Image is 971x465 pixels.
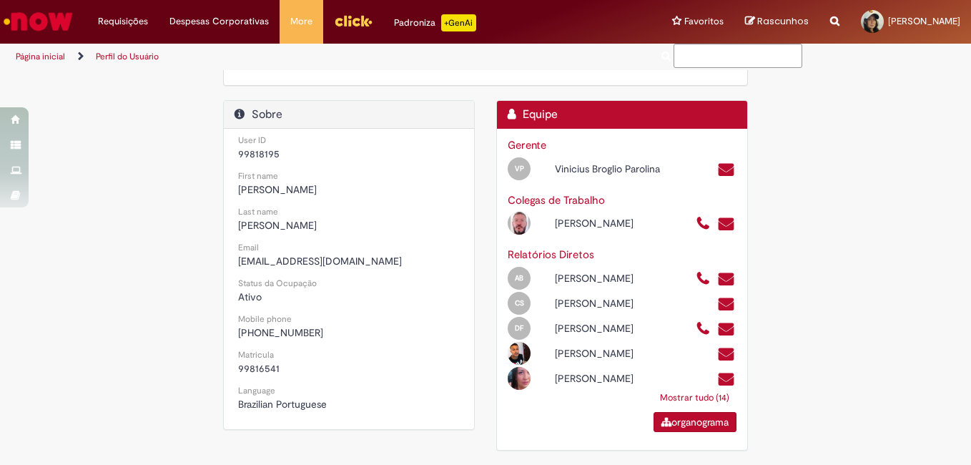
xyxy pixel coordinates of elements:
[544,271,685,285] div: [PERSON_NAME]
[497,315,685,340] div: Open Profile: Denis Vitor Ferreira
[238,255,402,268] span: [EMAIL_ADDRESS][DOMAIN_NAME]
[16,51,65,62] a: Página inicial
[497,210,685,235] div: Open Profile: Herbert Augusto Do Nascimento
[169,14,269,29] span: Despesas Corporativas
[696,216,711,232] a: Ligar para +55 (19) 33135436
[717,216,735,232] a: Enviar um e-mail para jghan@ambev.com.br
[684,14,724,29] span: Favoritos
[745,15,809,29] a: Rascunhos
[508,195,736,207] h3: Colegas de Trabalho
[238,349,274,361] small: Matricula
[717,271,735,288] a: Enviar um e-mail para JGAMB@ambev.com.br
[1,7,75,36] img: ServiceNow
[334,10,373,31] img: click_logo_yellow_360x200.png
[717,371,735,388] a: Enviar um e-mail para 99849502@ambev.com.br
[238,326,323,339] span: [PHONE_NUMBER]
[515,273,523,283] span: AB
[238,170,278,182] small: First name
[235,108,463,122] h2: Sobre
[717,162,735,178] a: Enviar um e-mail para vinicius.parolina@ambev.com.br
[508,108,736,122] h2: Equipe
[238,183,317,196] span: [PERSON_NAME]
[11,44,636,70] ul: Trilhas de página
[515,323,523,333] span: DF
[515,298,524,308] span: CS
[544,371,685,386] div: [PERSON_NAME]
[497,265,685,290] div: Open Profile: Adilson Mendes Bicudo
[757,14,809,28] span: Rascunhos
[544,346,685,361] div: [PERSON_NAME]
[96,51,159,62] a: Perfil do Usuário
[544,296,685,310] div: [PERSON_NAME]
[515,164,524,173] span: VP
[238,398,327,411] span: Brazilian Portuguese
[238,290,262,303] span: Ativo
[544,162,685,176] div: Vinicius Broglio Parolina
[238,219,317,232] span: [PERSON_NAME]
[238,242,259,253] small: Email
[497,155,685,180] div: Open Profile: Vinicius Broglio Parolina
[238,313,292,325] small: Mobile phone
[238,206,278,217] small: Last name
[544,216,685,230] div: [PERSON_NAME]
[497,340,685,365] div: Open Profile: Fernandes De Souza Oliveira
[497,365,685,390] div: Open Profile: Geiselaine Aparecida Dos Santos
[238,385,275,396] small: Language
[394,14,476,31] div: Padroniza
[497,290,685,315] div: Open Profile: Cesar Rodrigo Simon
[238,362,280,375] span: 99816541
[238,134,266,146] small: User ID
[238,278,317,289] small: Status da Ocupação
[238,147,280,160] span: 99818195
[717,321,735,338] a: Enviar um e-mail para jgdvf@ambev.com.br
[290,14,312,29] span: More
[717,346,735,363] a: Enviar um e-mail para 99807888@ambev.com.br
[658,44,674,68] button: Pesquisar
[441,14,476,31] p: +GenAi
[508,139,736,152] h3: Gerente
[888,15,960,27] span: [PERSON_NAME]
[653,385,736,411] a: Mostrar tudo (14)
[717,296,735,313] a: Enviar um e-mail para JGCRSS@ambev.com.br
[654,412,736,432] a: organograma
[696,321,711,338] a: Ligar para +55 1111111000
[508,249,736,261] h3: Relatórios Diretos
[98,14,148,29] span: Requisições
[544,321,685,336] div: [PERSON_NAME]
[696,271,711,288] a: Ligar para +55 1111111000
